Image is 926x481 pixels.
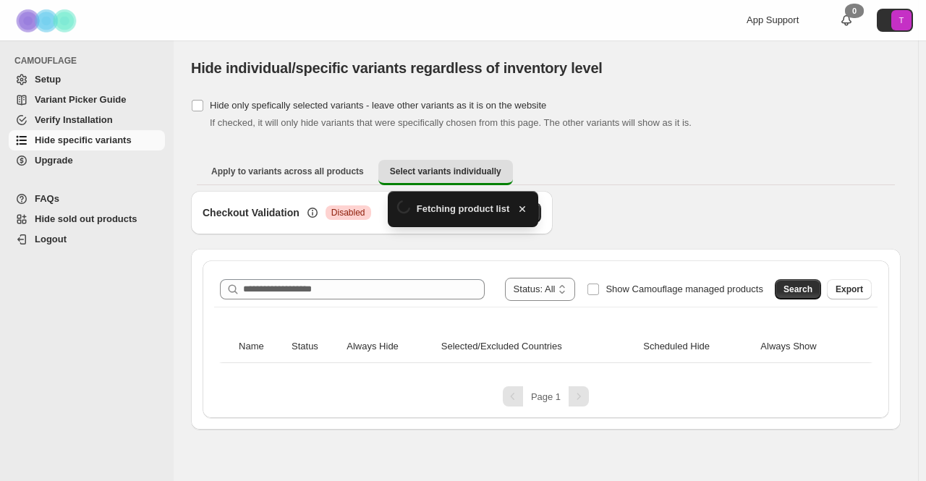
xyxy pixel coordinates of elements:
[14,55,166,67] span: CAMOUFLAGE
[35,213,137,224] span: Hide sold out products
[756,331,857,363] th: Always Show
[9,90,165,110] a: Variant Picker Guide
[191,191,901,430] div: Select variants individually
[783,284,812,295] span: Search
[211,166,364,177] span: Apply to variants across all products
[639,331,756,363] th: Scheduled Hide
[35,234,67,244] span: Logout
[9,69,165,90] a: Setup
[12,1,84,41] img: Camouflage
[214,386,878,406] nav: Pagination
[877,9,913,32] button: Avatar with initials T
[390,166,501,177] span: Select variants individually
[839,13,854,27] a: 0
[836,284,863,295] span: Export
[287,331,342,363] th: Status
[531,391,561,402] span: Page 1
[845,4,864,18] div: 0
[899,16,904,25] text: T
[606,284,763,294] span: Show Camouflage managed products
[827,279,872,299] button: Export
[9,209,165,229] a: Hide sold out products
[378,160,513,185] button: Select variants individually
[9,189,165,209] a: FAQs
[437,331,639,363] th: Selected/Excluded Countries
[203,205,300,220] h3: Checkout Validation
[9,110,165,130] a: Verify Installation
[35,114,113,125] span: Verify Installation
[191,60,603,76] span: Hide individual/specific variants regardless of inventory level
[417,202,510,216] span: Fetching product list
[200,160,375,183] button: Apply to variants across all products
[35,74,61,85] span: Setup
[9,130,165,150] a: Hide specific variants
[35,155,73,166] span: Upgrade
[234,331,287,363] th: Name
[210,100,546,111] span: Hide only spefically selected variants - leave other variants as it is on the website
[9,229,165,250] a: Logout
[210,117,692,128] span: If checked, it will only hide variants that were specifically chosen from this page. The other va...
[342,331,436,363] th: Always Hide
[331,207,365,218] span: Disabled
[891,10,912,30] span: Avatar with initials T
[9,150,165,171] a: Upgrade
[35,94,126,105] span: Variant Picker Guide
[35,193,59,204] span: FAQs
[747,14,799,25] span: App Support
[775,279,821,299] button: Search
[35,135,132,145] span: Hide specific variants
